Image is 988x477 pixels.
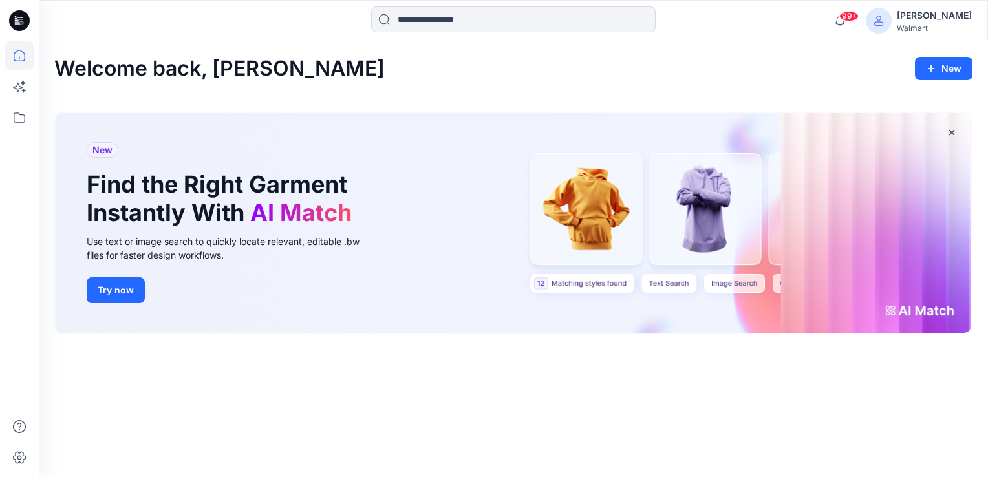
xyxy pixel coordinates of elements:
h2: Welcome back, [PERSON_NAME] [54,57,385,81]
span: New [92,142,113,158]
button: Try now [87,277,145,303]
div: [PERSON_NAME] [897,8,972,23]
span: 99+ [839,11,859,21]
div: Walmart [897,23,972,33]
button: New [915,57,972,80]
span: AI Match [250,198,352,227]
h1: Find the Right Garment Instantly With [87,171,358,226]
div: Use text or image search to quickly locate relevant, editable .bw files for faster design workflows. [87,235,378,262]
svg: avatar [874,16,884,26]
